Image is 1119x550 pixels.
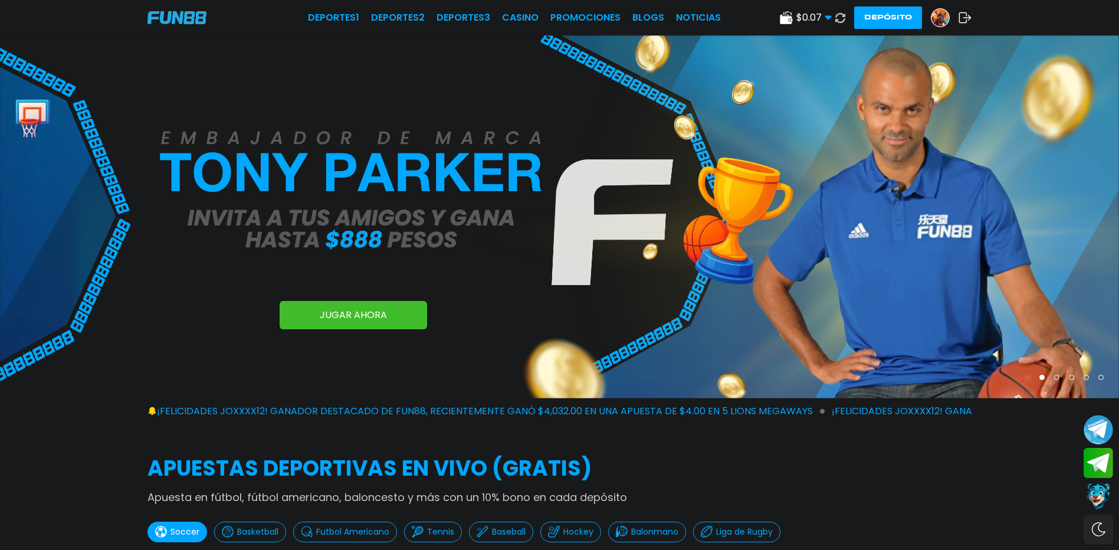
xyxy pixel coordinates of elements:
button: Hockey [540,522,601,542]
a: JUGAR AHORA [280,301,427,329]
button: Futbol Americano [293,522,397,542]
p: Baseball [492,526,526,538]
span: ¡FELICIDADES joxxxx12! GANADOR DESTACADO DE FUN88, RECIENTEMENTE GANÓ $4,032.00 EN UNA APUESTA DE... [157,404,825,418]
button: Baseball [469,522,533,542]
a: Deportes3 [437,11,490,25]
a: Avatar [931,8,959,27]
img: Avatar [931,9,949,27]
a: CASINO [502,11,539,25]
p: Liga de Rugby [716,526,773,538]
a: Promociones [550,11,621,25]
p: Balonmano [631,526,678,538]
button: Join telegram [1084,448,1113,479]
a: Deportes1 [308,11,359,25]
button: Basketball [214,522,286,542]
p: Apuesta en fútbol, fútbol americano, baloncesto y más con un 10% bono en cada depósito [147,489,972,505]
a: NOTICIAS [676,11,721,25]
button: Join telegram channel [1084,414,1113,445]
button: Depósito [854,6,922,29]
button: Soccer [147,522,207,542]
a: BLOGS [632,11,664,25]
p: Futbol Americano [316,526,389,538]
div: Switch theme [1084,515,1113,544]
img: Company Logo [147,11,206,24]
p: Basketball [237,526,278,538]
button: Liga de Rugby [693,522,780,542]
p: Hockey [563,526,593,538]
p: Soccer [170,526,199,538]
a: Deportes2 [371,11,425,25]
button: Balonmano [608,522,686,542]
button: Tennis [404,522,462,542]
span: $ 0.07 [796,11,832,25]
h2: APUESTAS DEPORTIVAS EN VIVO (gratis) [147,453,972,484]
button: Contact customer service [1084,481,1113,512]
p: Tennis [427,526,454,538]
